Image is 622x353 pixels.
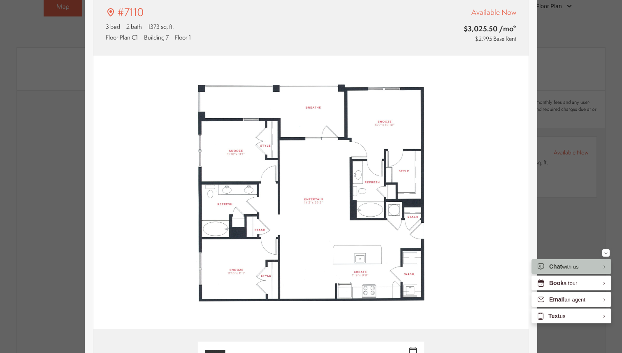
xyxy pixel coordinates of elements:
span: Floor Plan C1 [106,33,138,42]
p: #7110 [117,5,144,20]
img: #7110 - 3 bedroom floor plan layout with 2 bathrooms and 1373 square feet [93,56,529,329]
span: $2,995 Base Rent [475,35,516,43]
span: 3 bed [106,22,120,31]
span: Building 7 [144,33,169,42]
span: 2 bath [126,22,142,31]
span: Floor 1 [175,33,191,42]
span: Available Now [471,7,516,17]
span: 1373 sq. ft. [148,22,174,31]
span: $3,025.50 /mo* [416,23,516,34]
